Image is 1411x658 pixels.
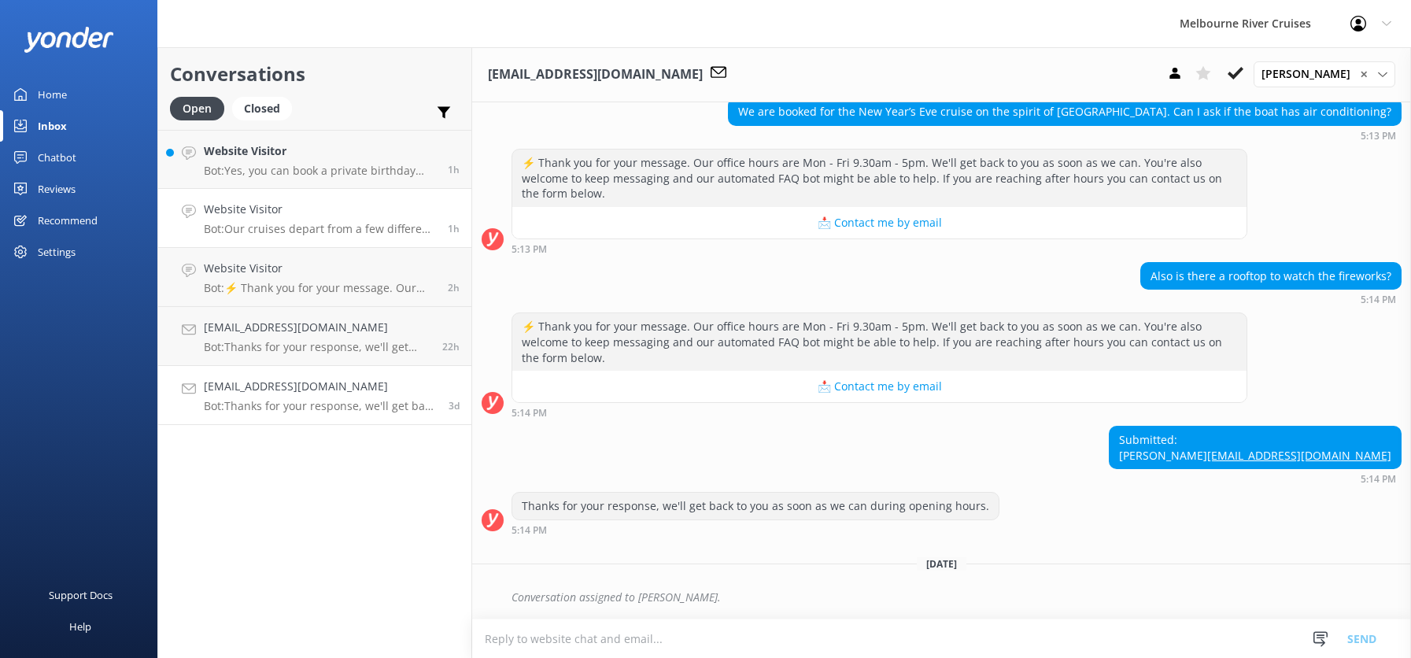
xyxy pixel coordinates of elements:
div: Thanks for your response, we'll get back to you as soon as we can during opening hours. [512,493,999,519]
strong: 5:14 PM [512,408,547,418]
strong: 5:14 PM [1361,475,1396,484]
div: Sep 12 2025 05:14pm (UTC +10:00) Australia/Sydney [512,407,1247,418]
div: Reviews [38,173,76,205]
div: Sep 12 2025 05:14pm (UTC +10:00) Australia/Sydney [1140,294,1402,305]
div: ⚡ Thank you for your message. Our office hours are Mon - Fri 9.30am - 5pm. We'll get back to you ... [512,313,1247,371]
div: Assign User [1254,61,1395,87]
div: Open [170,97,224,120]
p: Bot: Thanks for your response, we'll get back to you as soon as we can during opening hours. [204,399,437,413]
strong: 5:13 PM [1361,131,1396,141]
a: Closed [232,99,300,116]
span: Sep 12 2025 05:14pm (UTC +10:00) Australia/Sydney [449,399,460,412]
div: We are booked for the New Year’s Eve cruise on the spirit of [GEOGRAPHIC_DATA]. Can I ask if the ... [729,98,1401,125]
div: Inbox [38,110,67,142]
strong: 5:14 PM [512,526,547,535]
span: ✕ [1360,67,1368,82]
h4: [EMAIL_ADDRESS][DOMAIN_NAME] [204,378,437,395]
strong: 5:13 PM [512,245,547,254]
div: Conversation assigned to [PERSON_NAME]. [512,584,1402,611]
p: Bot: ⚡ Thank you for your message. Our office hours are Mon - Fri 9.30am - 5pm. We'll get back to... [204,281,436,295]
h2: Conversations [170,59,460,89]
button: 📩 Contact me by email [512,207,1247,238]
span: [DATE] [917,557,966,571]
p: Bot: Yes, you can book a private birthday party cruise with us. Celebrate on the Yarra River with... [204,164,436,178]
a: Website VisitorBot:Yes, you can book a private birthday party cruise with us. Celebrate on the Ya... [158,130,471,189]
a: Website VisitorBot:Our cruises depart from a few different locations along [GEOGRAPHIC_DATA] and ... [158,189,471,248]
strong: 5:14 PM [1361,295,1396,305]
div: Closed [232,97,292,120]
img: yonder-white-logo.png [24,27,114,53]
button: 📩 Contact me by email [512,371,1247,402]
a: [EMAIL_ADDRESS][DOMAIN_NAME]Bot:Thanks for your response, we'll get back to you as soon as we can... [158,366,471,425]
span: Sep 15 2025 06:24pm (UTC +10:00) Australia/Sydney [442,340,460,353]
h4: Website Visitor [204,201,436,218]
h3: [EMAIL_ADDRESS][DOMAIN_NAME] [488,65,703,85]
div: Sep 12 2025 05:13pm (UTC +10:00) Australia/Sydney [512,243,1247,254]
a: [EMAIL_ADDRESS][DOMAIN_NAME] [1207,448,1391,463]
h4: Website Visitor [204,260,436,277]
span: [PERSON_NAME] [1261,65,1360,83]
div: 2025-09-14T23:28:53.006 [482,584,1402,611]
div: Settings [38,236,76,268]
div: Sep 12 2025 05:14pm (UTC +10:00) Australia/Sydney [1109,473,1402,484]
div: Sep 12 2025 05:13pm (UTC +10:00) Australia/Sydney [728,130,1402,141]
p: Bot: Thanks for your response, we'll get back to you as soon as we can during opening hours. [204,340,430,354]
span: Sep 16 2025 03:06pm (UTC +10:00) Australia/Sydney [448,163,460,176]
h4: Website Visitor [204,142,436,160]
h4: [EMAIL_ADDRESS][DOMAIN_NAME] [204,319,430,336]
a: Website VisitorBot:⚡ Thank you for your message. Our office hours are Mon - Fri 9.30am - 5pm. We'... [158,248,471,307]
span: Sep 16 2025 02:15pm (UTC +10:00) Australia/Sydney [448,281,460,294]
div: Sep 12 2025 05:14pm (UTC +10:00) Australia/Sydney [512,524,999,535]
div: Help [69,611,91,642]
div: Recommend [38,205,98,236]
p: Bot: Our cruises depart from a few different locations along [GEOGRAPHIC_DATA] and Federation [GE... [204,222,436,236]
div: Submitted: [PERSON_NAME] [1110,427,1401,468]
a: Open [170,99,232,116]
div: Also is there a rooftop to watch the fireworks? [1141,263,1401,290]
span: Sep 16 2025 02:37pm (UTC +10:00) Australia/Sydney [448,222,460,235]
div: Support Docs [49,579,113,611]
a: [EMAIL_ADDRESS][DOMAIN_NAME]Bot:Thanks for your response, we'll get back to you as soon as we can... [158,307,471,366]
div: ⚡ Thank you for your message. Our office hours are Mon - Fri 9.30am - 5pm. We'll get back to you ... [512,150,1247,207]
div: Chatbot [38,142,76,173]
div: Home [38,79,67,110]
